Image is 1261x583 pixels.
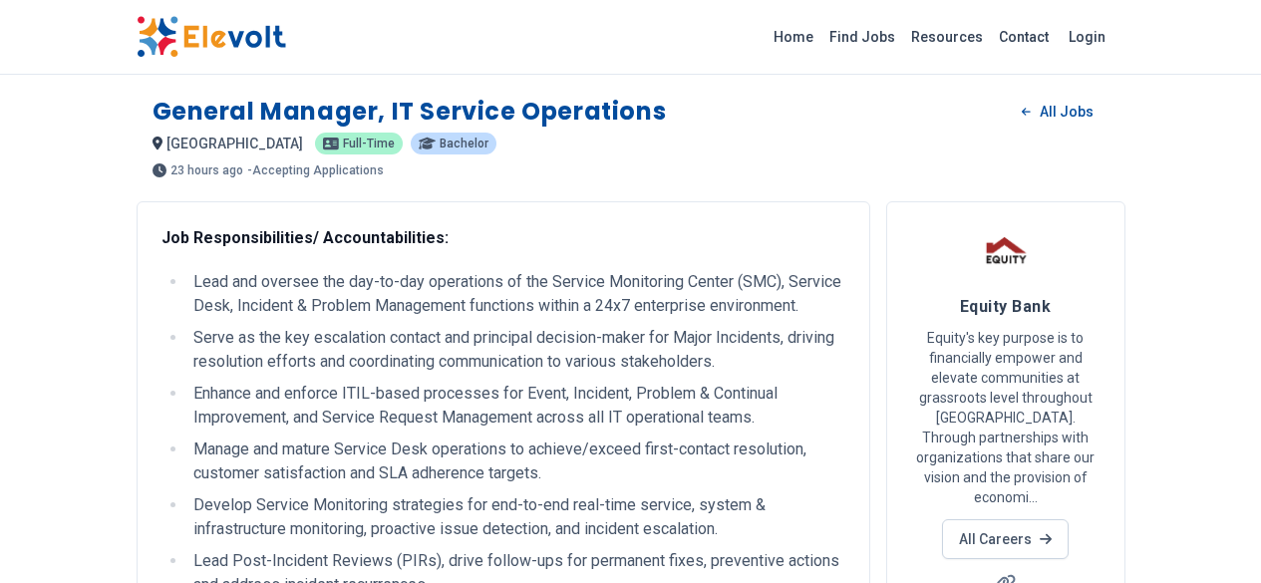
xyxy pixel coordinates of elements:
a: Find Jobs [821,21,903,53]
p: Equity's key purpose is to financially empower and elevate communities at grassroots level throug... [911,328,1101,507]
span: Full-time [343,138,395,149]
li: Manage and mature Service Desk operations to achieve/exceed first-contact resolution, customer sa... [187,437,845,485]
span: [GEOGRAPHIC_DATA] [166,136,303,151]
li: Develop Service Monitoring strategies for end-to-end real-time service, system & infrastructure m... [187,493,845,541]
a: Contact [991,21,1057,53]
a: Resources [903,21,991,53]
img: Equity Bank [981,226,1031,276]
span: Bachelor [440,138,488,149]
img: Elevolt [137,16,286,58]
h1: General Manager, IT Service Operations [153,96,667,128]
a: All Careers [942,519,1069,559]
strong: Job Responsibilities/ Accountabilities: [161,228,449,247]
a: All Jobs [1006,97,1108,127]
li: Lead and oversee the day-to-day operations of the Service Monitoring Center (SMC), Service Desk, ... [187,270,845,318]
span: Equity Bank [960,297,1051,316]
p: - Accepting Applications [247,164,384,176]
li: Serve as the key escalation contact and principal decision-maker for Major Incidents, driving res... [187,326,845,374]
a: Home [766,21,821,53]
span: 23 hours ago [170,164,243,176]
a: Login [1057,17,1117,57]
li: Enhance and enforce ITIL-based processes for Event, Incident, Problem & Continual Improvement, an... [187,382,845,430]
